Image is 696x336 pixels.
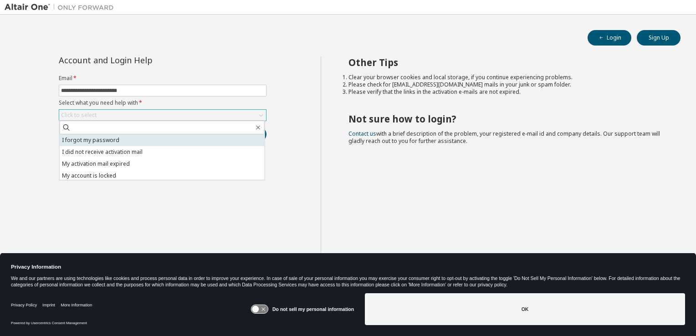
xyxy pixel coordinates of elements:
button: Sign Up [637,30,681,46]
div: Click to select [61,112,97,119]
img: Altair One [5,3,118,12]
li: Clear your browser cookies and local storage, if you continue experiencing problems. [348,74,665,81]
h2: Other Tips [348,56,665,68]
li: I forgot my password [60,134,265,146]
li: Please verify that the links in the activation e-mails are not expired. [348,88,665,96]
a: Contact us [348,130,376,137]
div: Account and Login Help [59,56,225,64]
h2: Not sure how to login? [348,113,665,125]
li: Please check for [EMAIL_ADDRESS][DOMAIN_NAME] mails in your junk or spam folder. [348,81,665,88]
div: Click to select [59,110,266,121]
label: Select what you need help with [59,99,266,107]
label: Email [59,75,266,82]
span: with a brief description of the problem, your registered e-mail id and company details. Our suppo... [348,130,660,145]
button: Login [588,30,631,46]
